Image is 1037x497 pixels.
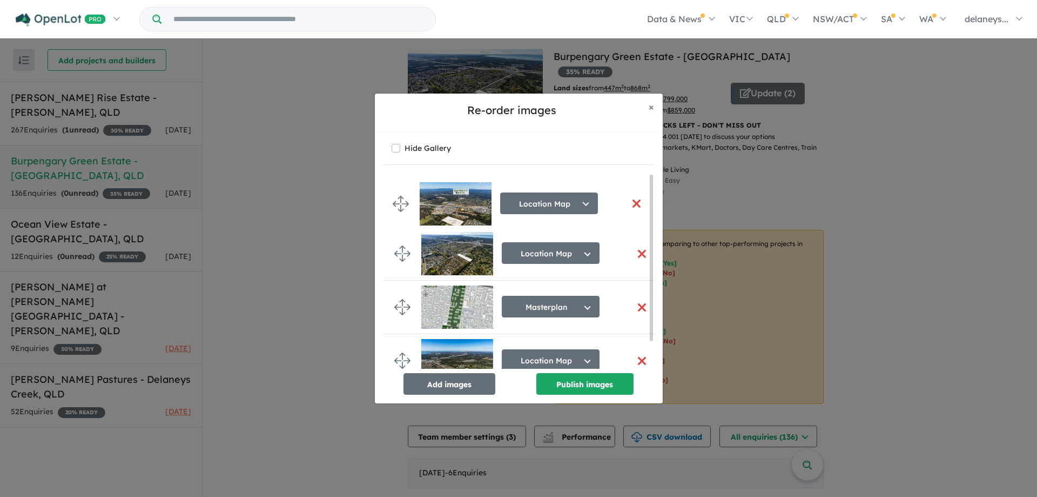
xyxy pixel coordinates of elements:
img: drag.svg [394,299,410,315]
span: delaneys... [965,14,1008,24]
img: drag.svg [394,246,410,262]
button: Add images [403,373,495,395]
h5: Re-order images [383,102,640,118]
button: Masterplan [502,296,600,317]
button: Publish images [536,373,634,395]
img: Burpengary%20Green%20Estate%20-%20Burpengary___1728971585.jpg [421,339,493,382]
img: Burpengary%20Green%20Estate%20-%20Burpengary___1728971289.JPG [421,286,493,329]
span: × [649,101,654,113]
img: Burpengary%20Green%20Estate%20-%20Burpengary___1728971505.jpg [421,232,493,275]
input: Try estate name, suburb, builder or developer [164,8,433,31]
img: Openlot PRO Logo White [16,13,106,26]
button: Location Map [502,242,600,264]
label: Hide Gallery [405,141,451,156]
button: Location Map [502,349,600,371]
img: drag.svg [394,353,410,369]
